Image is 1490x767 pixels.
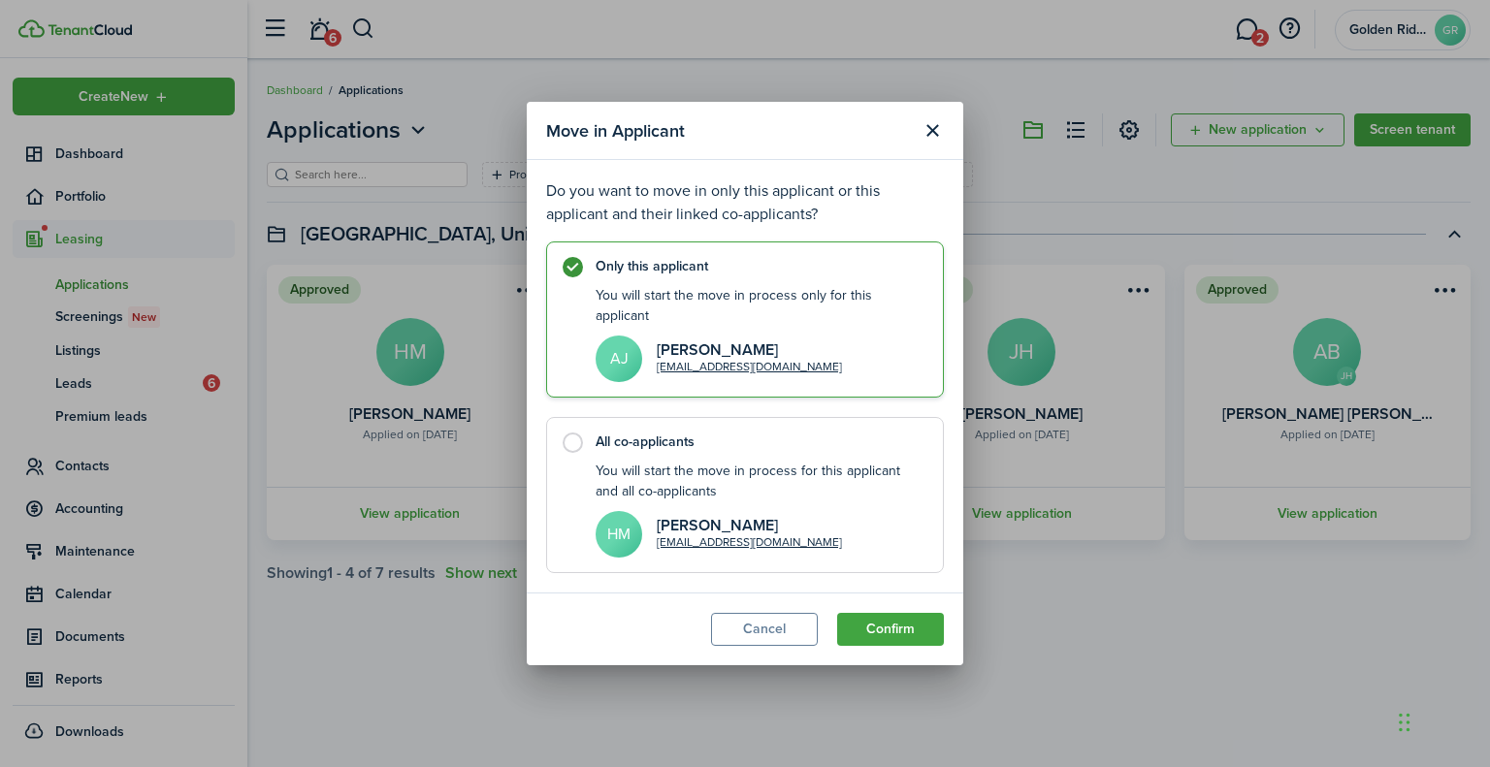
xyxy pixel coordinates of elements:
a: [EMAIL_ADDRESS][DOMAIN_NAME] [657,359,842,375]
h2: Anthony Javier Manriquez [657,341,842,359]
div: You will start the move in process for this applicant and all co-applicants [596,462,923,501]
avatar-text: AJ [596,336,642,382]
button: Close modal [916,114,949,147]
control-radio-card-title: All co-applicants [596,432,923,452]
h2: Hallee Mortensen [657,517,842,534]
p: Do you want to move in only this applicant or this applicant and their linked co-applicants? [546,179,944,226]
div: You will start the move in process only for this applicant [596,286,923,326]
modal-title: Move in Applicant [546,112,911,149]
control-radio-card-title: Only this applicant [596,257,923,276]
iframe: Chat Widget [1393,674,1490,767]
button: Confirm [837,613,944,646]
button: Cancel [711,613,818,646]
avatar-text: HM [596,511,642,558]
div: Drag [1399,693,1410,751]
a: [EMAIL_ADDRESS][DOMAIN_NAME] [657,534,842,551]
